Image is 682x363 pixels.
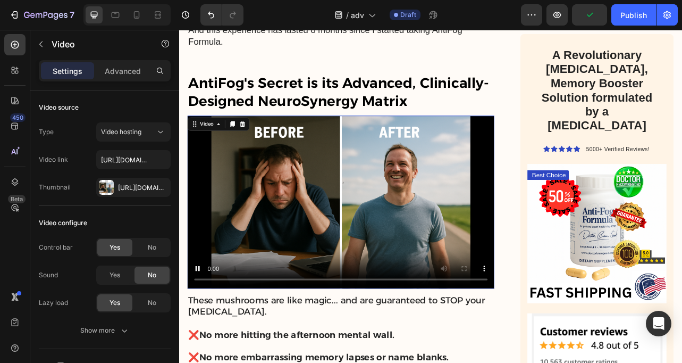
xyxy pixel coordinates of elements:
[400,10,416,20] span: Draft
[39,127,54,137] div: Type
[442,170,618,347] img: gempages_578976618014311217-1d9f7106-6508-45f1-86f9-8ebbb7075a7b.png
[101,128,141,136] span: Video hosting
[110,298,120,308] span: Yes
[96,122,171,142] button: Video hosting
[24,115,46,125] div: Video
[118,183,168,193] div: [URL][DOMAIN_NAME]
[460,24,600,130] strong: A Revolutionary [MEDICAL_DATA], Memory Booster Solution formulated by a [MEDICAL_DATA]
[11,109,400,328] video: Video
[110,243,120,252] span: Yes
[105,65,141,77] p: Advanced
[620,10,647,21] div: Publish
[148,270,156,280] span: No
[39,218,87,228] div: Video configure
[110,270,120,280] span: Yes
[351,10,364,21] span: adv
[611,4,656,26] button: Publish
[10,113,26,122] div: 450
[39,103,79,112] div: Video source
[96,150,171,169] input: Insert video url here
[148,298,156,308] span: No
[39,243,73,252] div: Control bar
[39,298,68,308] div: Lazy load
[39,155,68,164] div: Video link
[448,179,491,190] p: Best Choice
[80,325,130,336] div: Show more
[8,195,26,203] div: Beta
[39,270,58,280] div: Sound
[52,38,142,51] p: Video
[39,183,71,192] div: Thumbnail
[39,321,171,340] button: Show more
[179,30,682,363] iframe: Design area
[346,10,349,21] span: /
[53,65,82,77] p: Settings
[4,4,79,26] button: 7
[200,4,243,26] div: Undo/Redo
[12,56,393,101] strong: AntiFog's Secret is its Advanced, Clinically-Designed NeuroSynergy Matrix
[516,147,596,155] span: 5000+ Verified Reviews!
[70,9,74,21] p: 7
[148,243,156,252] span: No
[646,311,671,336] div: Open Intercom Messenger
